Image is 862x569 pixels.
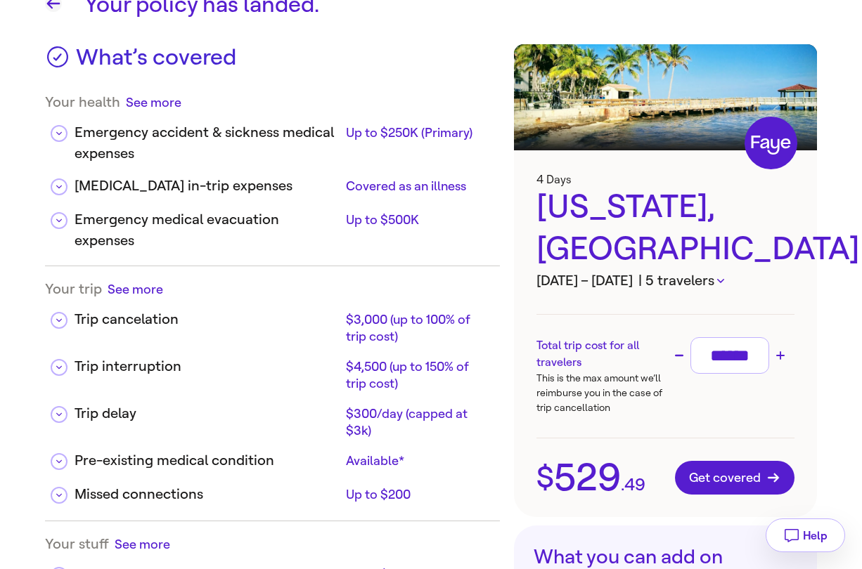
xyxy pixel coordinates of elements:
[689,471,780,485] span: Get covered
[45,473,500,506] div: Missed connectionsUp to $200
[75,209,340,251] div: Emergency medical evacuation expenses
[75,450,340,471] div: Pre-existing medical condition
[45,298,500,345] div: Trip cancelation$3,000 (up to 100% of trip cost)
[76,44,236,79] h3: What’s covered
[45,392,500,439] div: Trip delay$300/day (capped at $3k)
[346,211,489,228] div: Up to $500K
[536,371,666,415] p: This is the max amount we’ll reimburse you in the case of trip cancellation
[624,476,645,493] span: 49
[75,484,340,505] div: Missed connections
[75,309,340,330] div: Trip cancelation
[45,345,500,392] div: Trip interruption$4,500 (up to 150% of trip cost)
[621,476,624,493] span: .
[675,461,795,495] button: Get covered
[766,518,845,552] button: Help
[346,124,489,141] div: Up to $250K (Primary)
[108,280,163,298] button: See more
[346,405,489,439] div: $300/day (capped at $3k)
[75,403,340,424] div: Trip delay
[346,452,489,469] div: Available*
[75,356,340,377] div: Trip interruption
[126,93,181,111] button: See more
[75,122,340,164] div: Emergency accident & sickness medical expenses
[554,459,621,497] span: 529
[536,270,795,292] h3: [DATE] – [DATE]
[45,111,500,164] div: Emergency accident & sickness medical expensesUp to $250K (Primary)
[346,311,489,345] div: $3,000 (up to 100% of trip cost)
[536,173,795,186] h3: 4 Days
[45,280,500,298] div: Your trip
[536,337,666,371] h3: Total trip cost for all travelers
[346,486,489,503] div: Up to $200
[115,535,170,553] button: See more
[346,178,489,195] div: Covered as an illness
[772,347,789,364] button: Increase trip cost
[803,529,828,542] span: Help
[75,176,340,197] div: [MEDICAL_DATA] in-trip expenses
[638,270,724,292] button: | 5 travelers
[534,545,797,569] h3: What you can add on
[45,198,500,251] div: Emergency medical evacuation expensesUp to $500K
[536,186,795,270] div: [US_STATE], [GEOGRAPHIC_DATA]
[45,535,500,553] div: Your stuff
[536,463,554,492] span: $
[45,93,500,111] div: Your health
[45,439,500,473] div: Pre-existing medical conditionAvailable*
[346,358,489,392] div: $4,500 (up to 150% of trip cost)
[697,344,763,368] input: Trip cost
[671,347,688,364] button: Decrease trip cost
[45,164,500,198] div: [MEDICAL_DATA] in-trip expensesCovered as an illness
